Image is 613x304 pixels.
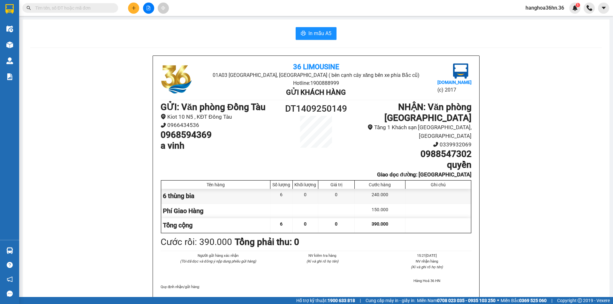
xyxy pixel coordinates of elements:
[437,298,496,303] strong: 0708 023 035 - 0935 103 250
[158,3,169,14] button: aim
[355,159,472,170] h1: quyền
[367,124,373,130] span: environment
[35,4,110,11] input: Tìm tên, số ĐT hoặc mã đơn
[132,6,136,10] span: plus
[7,291,13,297] span: message
[163,221,193,229] span: Tổng cộng
[143,3,154,14] button: file-add
[519,298,547,303] strong: 0369 525 060
[161,189,270,203] div: 6 thùng bia
[6,26,13,32] img: warehouse-icon
[161,140,277,151] h1: a vinh
[308,29,331,37] span: In mẫu A5
[128,3,139,14] button: plus
[161,130,277,140] h1: 0968594369
[366,297,415,304] span: Cung cấp máy in - giấy in:
[578,298,582,303] span: copyright
[161,284,472,290] div: Quy định nhận/gửi hàng :
[6,57,13,64] img: warehouse-icon
[161,63,193,95] img: logo.jpg
[286,88,346,96] b: Gửi khách hàng
[382,258,472,264] li: NV nhận hàng
[501,297,547,304] span: Miền Bắc
[301,31,306,37] span: printer
[382,253,472,258] li: 15:21[DATE]
[437,86,472,94] li: (c) 2017
[293,63,339,71] b: 36 Limousine
[6,73,13,80] img: solution-icon
[355,204,405,218] div: 150.000
[146,6,151,10] span: file-add
[407,182,469,187] div: Ghi chú
[161,6,165,10] span: aim
[296,297,355,304] span: Hỗ trợ kỹ thuật:
[296,27,337,40] button: printerIn mẫu A5
[384,102,472,123] b: NHẬN : Văn phòng [GEOGRAPHIC_DATA]
[306,259,338,263] i: (Kí và ghi rõ họ tên)
[572,5,578,11] img: icon-new-feature
[26,6,31,10] span: search
[161,113,277,121] li: Kiot 10 N5 , KĐT Đồng Tàu
[161,204,270,218] div: Phí Giao Hàng
[161,122,166,128] span: phone
[356,182,404,187] div: Cước hàng
[355,189,405,203] div: 240.000
[235,237,299,247] b: Tổng phải thu: 0
[277,102,355,116] h1: DT1409250149
[372,221,388,226] span: 390.000
[304,221,306,226] span: 0
[328,298,355,303] strong: 1900 633 818
[497,299,499,302] span: ⚪️
[355,123,472,140] li: Tầng 1 Khách sạn [GEOGRAPHIC_DATA], [GEOGRAPHIC_DATA]
[417,297,496,304] span: Miền Nam
[320,182,353,187] div: Giá trị
[360,297,361,304] span: |
[180,259,256,263] i: (Tôi đã đọc và đồng ý nộp dung phiếu gửi hàng)
[520,4,569,12] span: hanghoa36hn.36
[382,278,472,284] li: Hàng Hoá 36 HN
[270,189,293,203] div: 6
[272,182,291,187] div: Số lượng
[437,80,472,85] b: [DOMAIN_NAME]
[577,3,579,7] span: 1
[7,262,13,268] span: question-circle
[212,71,420,79] li: 01A03 [GEOGRAPHIC_DATA], [GEOGRAPHIC_DATA] ( bên cạnh cây xăng bến xe phía Bắc cũ)
[601,5,607,11] span: caret-down
[598,3,609,14] button: caret-down
[587,5,592,11] img: phone-icon
[6,247,13,254] img: warehouse-icon
[5,4,14,14] img: logo-vxr
[293,189,318,203] div: 0
[163,182,269,187] div: Tên hàng
[161,121,277,130] li: 0966434536
[278,253,367,258] li: NV kiểm tra hàng
[212,79,420,87] li: Hotline: 1900888999
[355,149,472,159] h1: 0988547302
[173,253,262,258] li: Người gửi hàng xác nhận
[377,171,472,178] b: Giao dọc đường: [GEOGRAPHIC_DATA]
[161,102,266,112] b: GỬI : Văn phòng Đồng Tàu
[294,182,316,187] div: Khối lượng
[355,140,472,149] li: 0339932069
[7,276,13,282] span: notification
[433,142,438,147] span: phone
[161,114,166,119] span: environment
[411,265,443,269] i: (Kí và ghi rõ họ tên)
[335,221,337,226] span: 0
[318,189,355,203] div: 0
[6,41,13,48] img: warehouse-icon
[280,221,283,226] span: 6
[453,63,468,79] img: logo.jpg
[161,235,232,249] div: Cước rồi : 390.000
[576,3,580,7] sup: 1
